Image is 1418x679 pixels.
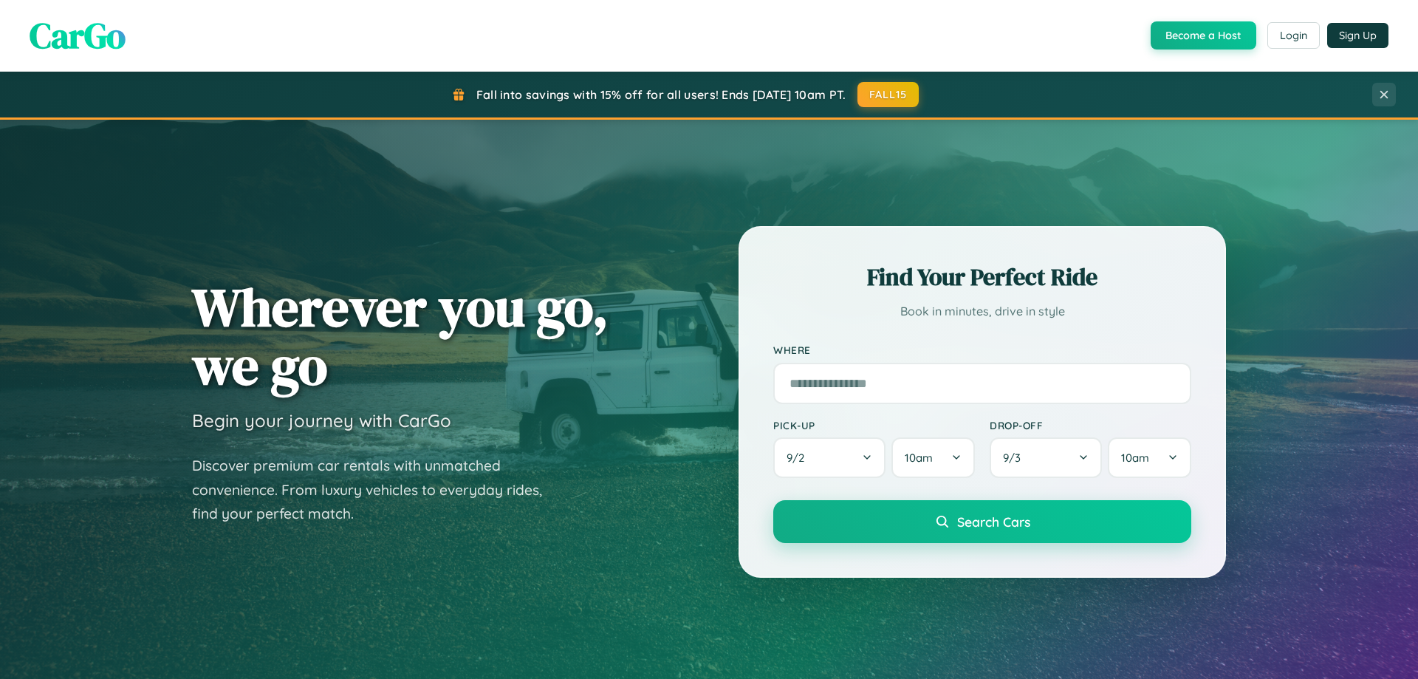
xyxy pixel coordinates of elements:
[773,261,1191,293] h2: Find Your Perfect Ride
[773,500,1191,543] button: Search Cars
[990,419,1191,431] label: Drop-off
[1327,23,1388,48] button: Sign Up
[990,437,1102,478] button: 9/3
[905,451,933,465] span: 10am
[857,82,919,107] button: FALL15
[192,409,451,431] h3: Begin your journey with CarGo
[957,513,1030,530] span: Search Cars
[773,344,1191,357] label: Where
[773,419,975,431] label: Pick-up
[30,11,126,60] span: CarGo
[787,451,812,465] span: 9 / 2
[1121,451,1149,465] span: 10am
[891,437,975,478] button: 10am
[476,87,846,102] span: Fall into savings with 15% off for all users! Ends [DATE] 10am PT.
[1151,21,1256,50] button: Become a Host
[1003,451,1028,465] span: 9 / 3
[1108,437,1191,478] button: 10am
[192,278,609,395] h1: Wherever you go, we go
[773,301,1191,322] p: Book in minutes, drive in style
[192,454,561,526] p: Discover premium car rentals with unmatched convenience. From luxury vehicles to everyday rides, ...
[1267,22,1320,49] button: Login
[773,437,886,478] button: 9/2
